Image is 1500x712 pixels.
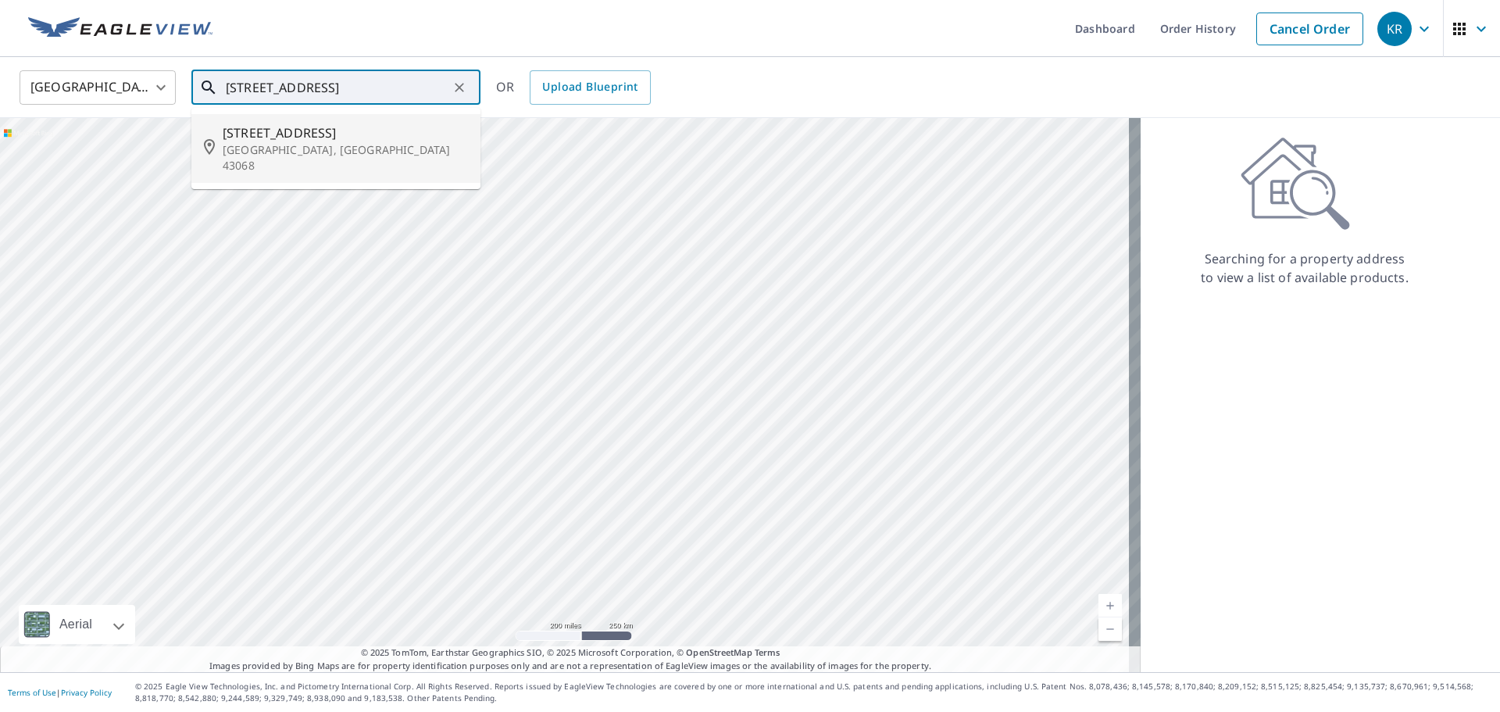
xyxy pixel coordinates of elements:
[8,688,112,697] p: |
[1200,249,1409,287] p: Searching for a property address to view a list of available products.
[8,687,56,698] a: Terms of Use
[530,70,650,105] a: Upload Blueprint
[1098,617,1122,641] a: Current Level 5, Zoom Out
[542,77,637,97] span: Upload Blueprint
[1098,594,1122,617] a: Current Level 5, Zoom In
[20,66,176,109] div: [GEOGRAPHIC_DATA]
[496,70,651,105] div: OR
[223,142,468,174] p: [GEOGRAPHIC_DATA], [GEOGRAPHIC_DATA] 43068
[448,77,470,98] button: Clear
[755,646,780,658] a: Terms
[1377,12,1412,46] div: KR
[55,605,97,644] div: Aerial
[28,17,212,41] img: EV Logo
[135,681,1492,704] p: © 2025 Eagle View Technologies, Inc. and Pictometry International Corp. All Rights Reserved. Repo...
[223,123,468,142] span: [STREET_ADDRESS]
[1256,13,1363,45] a: Cancel Order
[19,605,135,644] div: Aerial
[61,687,112,698] a: Privacy Policy
[361,646,780,660] span: © 2025 TomTom, Earthstar Geographics SIO, © 2025 Microsoft Corporation, ©
[226,66,448,109] input: Search by address or latitude-longitude
[686,646,752,658] a: OpenStreetMap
